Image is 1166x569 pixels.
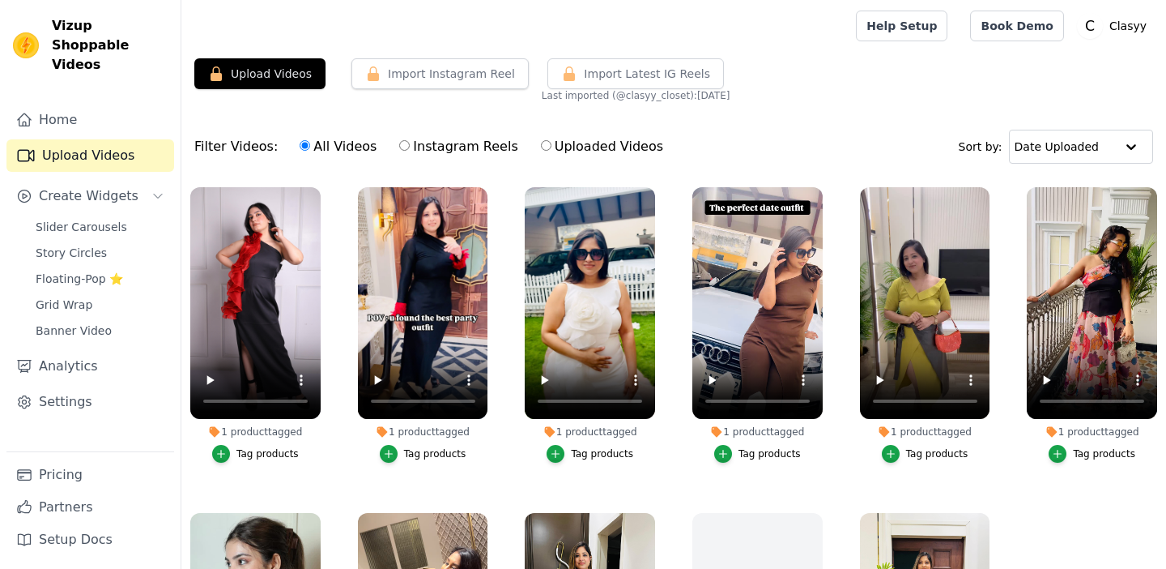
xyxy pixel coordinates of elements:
[856,11,947,41] a: Help Setup
[39,186,138,206] span: Create Widgets
[36,271,123,287] span: Floating-Pop ⭐
[542,89,730,102] span: Last imported (@ clasyy_closet ): [DATE]
[36,245,107,261] span: Story Circles
[13,32,39,58] img: Vizup
[6,180,174,212] button: Create Widgets
[26,216,174,238] a: Slider Carousels
[404,447,466,460] div: Tag products
[26,242,174,264] a: Story Circles
[26,293,174,316] a: Grid Wrap
[358,426,488,439] div: 1 product tagged
[1049,445,1135,463] button: Tag products
[26,319,174,342] a: Banner Video
[6,386,174,418] a: Settings
[692,426,823,439] div: 1 product tagged
[1073,447,1135,460] div: Tag products
[571,447,633,460] div: Tag products
[194,58,326,89] button: Upload Videos
[351,58,529,89] button: Import Instagram Reel
[212,445,299,463] button: Tag products
[547,445,633,463] button: Tag products
[738,447,801,460] div: Tag products
[541,140,551,151] input: Uploaded Videos
[36,297,92,313] span: Grid Wrap
[882,445,968,463] button: Tag products
[970,11,1063,41] a: Book Demo
[1077,11,1153,41] button: C Clasyy
[300,140,310,151] input: All Videos
[6,459,174,491] a: Pricing
[299,136,377,157] label: All Videos
[399,140,410,151] input: Instagram Reels
[584,66,710,82] span: Import Latest IG Reels
[860,426,990,439] div: 1 product tagged
[398,136,518,157] label: Instagram Reels
[194,128,672,165] div: Filter Videos:
[1103,11,1153,41] p: Clasyy
[52,16,168,75] span: Vizup Shoppable Videos
[6,104,174,136] a: Home
[1085,18,1095,34] text: C
[959,130,1154,164] div: Sort by:
[36,219,127,235] span: Slider Carousels
[36,323,112,339] span: Banner Video
[26,267,174,290] a: Floating-Pop ⭐
[525,426,655,439] div: 1 product tagged
[714,445,801,463] button: Tag products
[6,491,174,524] a: Partners
[6,350,174,383] a: Analytics
[547,58,724,89] button: Import Latest IG Reels
[236,447,299,460] div: Tag products
[6,524,174,556] a: Setup Docs
[380,445,466,463] button: Tag products
[6,139,174,172] a: Upload Videos
[1027,426,1157,439] div: 1 product tagged
[190,426,321,439] div: 1 product tagged
[906,447,968,460] div: Tag products
[540,136,664,157] label: Uploaded Videos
